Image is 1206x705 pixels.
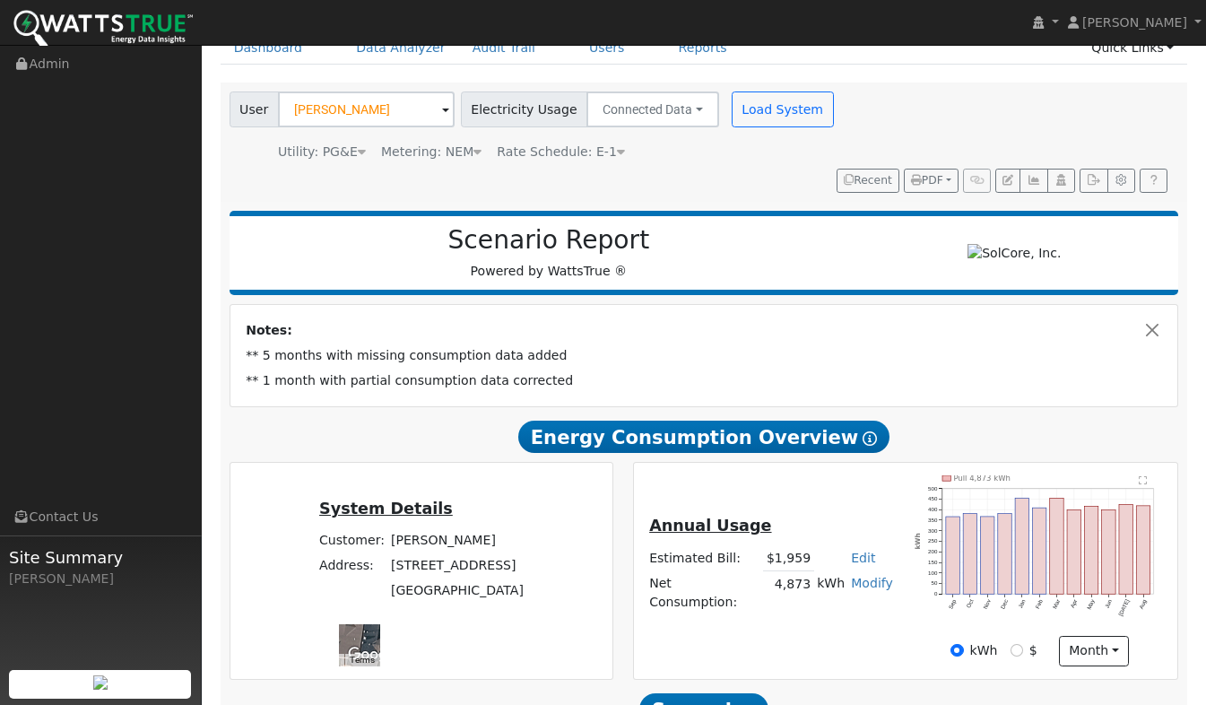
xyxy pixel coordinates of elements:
[317,528,388,553] td: Customer:
[1052,598,1062,610] text: Mar
[1104,598,1114,610] text: Jun
[934,590,938,596] text: 0
[954,474,1011,483] text: Pull 4,873 kWh
[243,368,1166,393] td: ** 1 month with partial consumption data corrected
[932,580,938,587] text: 50
[950,644,963,657] input: kWh
[221,31,317,65] a: Dashboard
[911,174,943,187] span: PDF
[665,31,741,65] a: Reports
[461,91,587,127] span: Electricity Usage
[1117,598,1131,617] text: [DATE]
[1050,498,1063,594] rect: onclick=""
[239,225,860,281] div: Powered by WattsTrue ®
[1107,169,1135,194] button: Settings
[1017,598,1027,610] text: Jan
[814,571,848,615] td: kWh
[387,553,526,579] td: [STREET_ADDRESS]
[929,538,939,544] text: 250
[998,514,1011,595] rect: onclick=""
[915,533,923,549] text: kWh
[1078,31,1187,65] a: Quick Links
[381,143,482,161] div: Metering: NEM
[247,225,850,256] h2: Scenario Report
[929,559,939,565] text: 150
[9,570,192,588] div: [PERSON_NAME]
[497,144,625,159] span: Alias: HE1
[343,31,459,65] a: Data Analyzer
[1139,475,1147,484] text: 
[243,343,1166,368] td: ** 5 months with missing consumption data added
[1047,169,1075,194] button: Login As
[317,553,388,579] td: Address:
[1034,598,1044,610] text: Feb
[1011,644,1023,657] input: $
[929,485,939,492] text: 500
[1000,598,1010,610] text: Dec
[837,169,899,194] button: Recent
[995,169,1020,194] button: Edit User
[1085,507,1098,595] rect: onclick=""
[1140,169,1167,194] a: Help Link
[967,244,1061,263] img: SolCore, Inc.
[1137,506,1150,594] rect: onclick=""
[763,571,813,615] td: 4,873
[982,597,992,610] text: Nov
[1016,498,1029,594] rect: onclick=""
[929,506,939,512] text: 400
[904,169,959,194] button: PDF
[1067,510,1080,595] rect: onclick=""
[929,570,939,576] text: 100
[1102,510,1115,595] rect: onclick=""
[646,545,764,571] td: Estimated Bill:
[576,31,638,65] a: Users
[981,517,994,594] rect: onclick=""
[93,675,108,690] img: retrieve
[964,514,977,595] rect: onclick=""
[646,571,764,615] td: Net Consumption:
[763,545,813,571] td: $1,959
[586,91,719,127] button: Connected Data
[343,643,403,666] img: Google
[343,643,403,666] a: Open this area in Google Maps (opens a new window)
[1143,321,1162,340] button: Close
[1082,15,1187,30] span: [PERSON_NAME]
[863,431,877,446] i: Show Help
[1119,504,1132,594] rect: onclick=""
[948,598,958,610] text: Sep
[1080,169,1107,194] button: Export Interval Data
[518,421,889,453] span: Energy Consumption Overview
[230,91,279,127] span: User
[732,91,834,127] button: Load System
[278,91,455,127] input: Select a User
[966,598,976,609] text: Oct
[1019,169,1047,194] button: Multi-Series Graph
[1069,598,1078,609] text: Apr
[851,551,875,565] a: Edit
[387,528,526,553] td: [PERSON_NAME]
[319,500,453,518] u: System Details
[1033,508,1046,594] rect: onclick=""
[649,517,771,535] u: Annual Usage
[459,31,549,65] a: Audit Trail
[851,576,893,590] a: Modify
[387,579,526,604] td: [GEOGRAPHIC_DATA]
[350,655,375,665] a: Terms (opens in new tab)
[1138,598,1148,610] text: Aug
[1029,641,1037,660] label: $
[929,517,939,523] text: 350
[929,527,939,534] text: 300
[278,143,366,161] div: Utility: PG&E
[246,323,292,337] strong: Notes:
[929,496,939,502] text: 450
[946,517,959,594] rect: onclick=""
[970,641,998,660] label: kWh
[1086,597,1097,610] text: May
[13,10,193,50] img: WattsTrue
[9,545,192,570] span: Site Summary
[929,548,939,554] text: 200
[1059,636,1130,666] button: month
